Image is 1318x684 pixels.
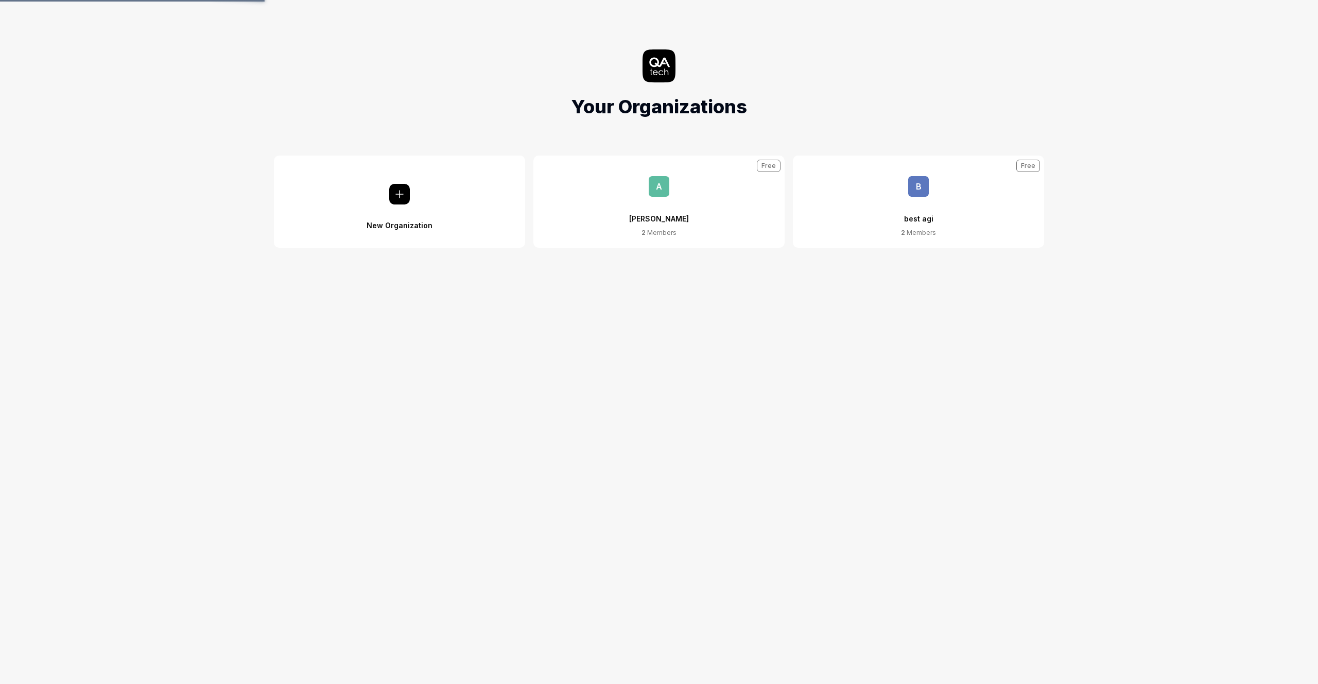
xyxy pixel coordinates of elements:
div: best agi [904,197,933,228]
div: New Organization [367,204,432,230]
div: Free [757,160,781,172]
div: Members [641,228,677,237]
div: [PERSON_NAME] [629,197,689,228]
div: Members [901,228,936,237]
button: A[PERSON_NAME]2 MembersFree [533,156,785,248]
span: b [908,176,929,197]
span: 2 [901,229,905,236]
button: bbest agi2 MembersFree [793,156,1044,248]
div: Free [1016,160,1040,172]
span: A [649,176,669,197]
h1: Your Organizations [571,93,747,121]
span: 2 [641,229,646,236]
button: New Organization [274,156,525,248]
